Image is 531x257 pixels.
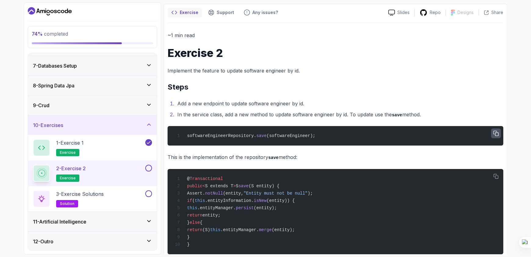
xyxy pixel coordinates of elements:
[430,9,441,16] p: Repo
[32,31,68,37] span: completed
[190,176,223,181] span: Transactional
[202,227,210,232] span: (S)
[244,191,308,196] span: "Entity must not be null"
[187,220,190,225] span: }
[240,8,282,17] button: Feedback button
[60,176,76,181] span: exercise
[204,8,238,17] button: Support button
[56,139,84,146] p: 1 - Exercise 1
[236,184,238,188] span: S
[192,198,195,203] span: (
[33,218,86,225] h3: 11 - Artificial Intelligence
[175,110,503,119] li: In the service class, add a new method to update software engineer by id. To update use the method.
[175,99,503,108] li: Add a new endpoint to update software engineer by id.
[252,9,278,16] p: Any issues?
[168,66,503,75] p: Implement the feature to update software engineer by id.
[233,184,236,188] span: >
[272,227,295,232] span: (entity);
[187,206,197,210] span: this
[202,184,205,188] span: <
[56,165,86,172] p: 2 - Exercise 2
[205,184,233,188] span: S extends T
[238,184,249,188] span: save
[56,190,104,198] p: 3 - Exercise Solutions
[28,56,157,76] button: 7-Databases Setup
[217,9,234,16] p: Support
[197,206,236,210] span: .entityManager.
[266,133,315,138] span: (softwareEngineer);
[187,235,190,240] span: }
[28,76,157,95] button: 8-Spring Data Jpa
[168,153,503,162] p: This is the implementation of the repository method:
[308,191,313,196] span: );
[457,9,474,16] p: Designs
[254,206,277,210] span: (entity);
[202,213,220,218] span: entity;
[187,191,205,196] span: Assert.
[266,198,294,203] span: (entity)) {
[28,115,157,135] button: 10-Exercises
[32,31,43,37] span: 74 %
[187,198,192,203] span: if
[33,238,53,245] h3: 12 - Outro
[223,191,244,196] span: (entity,
[256,133,267,138] span: save
[180,9,198,16] p: Exercise
[254,198,266,203] span: isNew
[60,150,76,155] span: exercise
[168,82,503,92] h2: Steps
[236,206,254,210] span: persist
[187,176,190,181] span: @
[33,102,49,109] h3: 9 - Crud
[187,133,256,138] span: softwareEngineerRepository.
[28,232,157,251] button: 12-Outro
[168,8,202,17] button: notes button
[479,9,503,16] button: Share
[28,96,157,115] button: 9-Crud
[60,201,74,206] span: solution
[220,227,259,232] span: .entityManager.
[187,184,202,188] span: public
[33,121,63,129] h3: 10 - Exercises
[28,6,72,16] a: Dashboard
[33,82,74,89] h3: 8 - Spring Data Jpa
[415,9,446,16] a: Repo
[190,220,200,225] span: else
[397,9,410,16] p: Slides
[205,198,254,203] span: .entityInformation.
[383,9,414,16] a: Slides
[33,139,152,156] button: 1-Exercise 1exercise
[33,62,77,69] h3: 7 - Databases Setup
[28,212,157,231] button: 11-Artificial Intelligence
[249,184,280,188] span: (S entity) {
[210,227,221,232] span: this
[491,9,503,16] p: Share
[187,227,202,232] span: return
[195,198,205,203] span: this
[187,242,190,247] span: }
[33,190,152,207] button: 3-Exercise Solutionssolution
[205,191,223,196] span: notNull
[200,220,202,225] span: {
[259,227,272,232] span: merge
[33,165,152,182] button: 2-Exercise 2exercise
[168,47,503,59] h1: Exercise 2
[187,213,202,218] span: return
[392,113,402,118] code: save
[268,155,279,160] code: save
[168,31,503,40] p: ~1 min read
